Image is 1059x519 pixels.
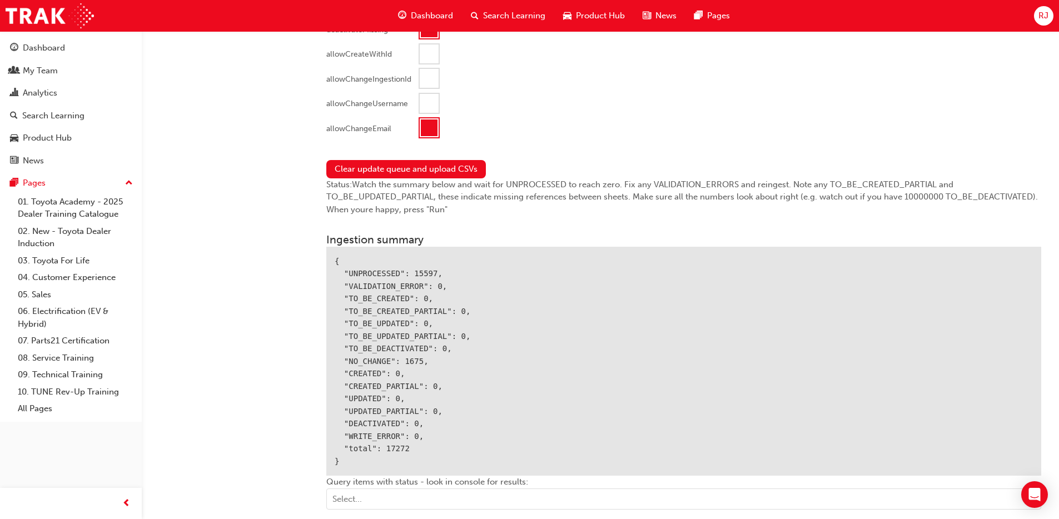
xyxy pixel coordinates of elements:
span: News [655,9,677,22]
div: Query items with status - look in console for results: [326,476,1041,518]
div: News [23,154,44,167]
div: My Team [23,64,58,77]
a: Search Learning [4,106,137,126]
div: { "UNPROCESSED": 15597, "VALIDATION_ERROR": 0, "TO_BE_CREATED": 0, "TO_BE_CREATED_PARTIAL": 0, "T... [326,247,1041,476]
span: up-icon [125,176,133,191]
span: car-icon [10,133,18,143]
a: 10. TUNE Rev-Up Training [13,383,137,401]
button: DashboardMy TeamAnalyticsSearch LearningProduct HubNews [4,36,137,173]
a: 06. Electrification (EV & Hybrid) [13,303,137,332]
a: news-iconNews [634,4,685,27]
div: Select... [332,493,362,506]
button: Pages [4,173,137,193]
button: Clear update queue and upload CSVs [326,160,486,178]
h3: Ingestion summary [326,233,1041,246]
a: All Pages [13,400,137,417]
div: allowChangeEmail [326,123,391,134]
a: 09. Technical Training [13,366,137,383]
a: 04. Customer Experience [13,269,137,286]
a: 02. New - Toyota Dealer Induction [13,223,137,252]
a: 05. Sales [13,286,137,303]
span: people-icon [10,66,18,76]
div: Dashboard [23,42,65,54]
a: Product Hub [4,128,137,148]
span: pages-icon [694,9,703,23]
a: Analytics [4,83,137,103]
div: Analytics [23,87,57,99]
span: news-icon [10,156,18,166]
a: car-iconProduct Hub [554,4,634,27]
a: 01. Toyota Academy - 2025 Dealer Training Catalogue [13,193,137,223]
span: Pages [707,9,730,22]
a: pages-iconPages [685,4,739,27]
div: allowChangeUsername [326,98,408,109]
span: car-icon [563,9,571,23]
a: Dashboard [4,38,137,58]
a: 08. Service Training [13,350,137,367]
div: Open Intercom Messenger [1021,481,1048,508]
span: guage-icon [398,9,406,23]
a: guage-iconDashboard [389,4,462,27]
span: Product Hub [576,9,625,22]
span: news-icon [643,9,651,23]
img: Trak [6,3,94,28]
span: search-icon [471,9,479,23]
div: Pages [23,177,46,189]
div: Search Learning [22,109,84,122]
span: chart-icon [10,88,18,98]
div: Status: Watch the summary below and wait for UNPROCESSED to reach zero. Fix any VALIDATION_ERRORS... [326,178,1041,216]
span: pages-icon [10,178,18,188]
button: RJ [1034,6,1053,26]
div: Product Hub [23,132,72,144]
span: Search Learning [483,9,545,22]
span: guage-icon [10,43,18,53]
a: News [4,151,137,171]
a: My Team [4,61,137,81]
div: allowCreateWithId [326,49,392,60]
a: search-iconSearch Learning [462,4,554,27]
span: RJ [1038,9,1048,22]
span: search-icon [10,111,18,121]
div: allowChangeIngestionId [326,74,411,85]
span: Dashboard [411,9,453,22]
span: prev-icon [122,497,131,511]
a: 07. Parts21 Certification [13,332,137,350]
a: 03. Toyota For Life [13,252,137,270]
